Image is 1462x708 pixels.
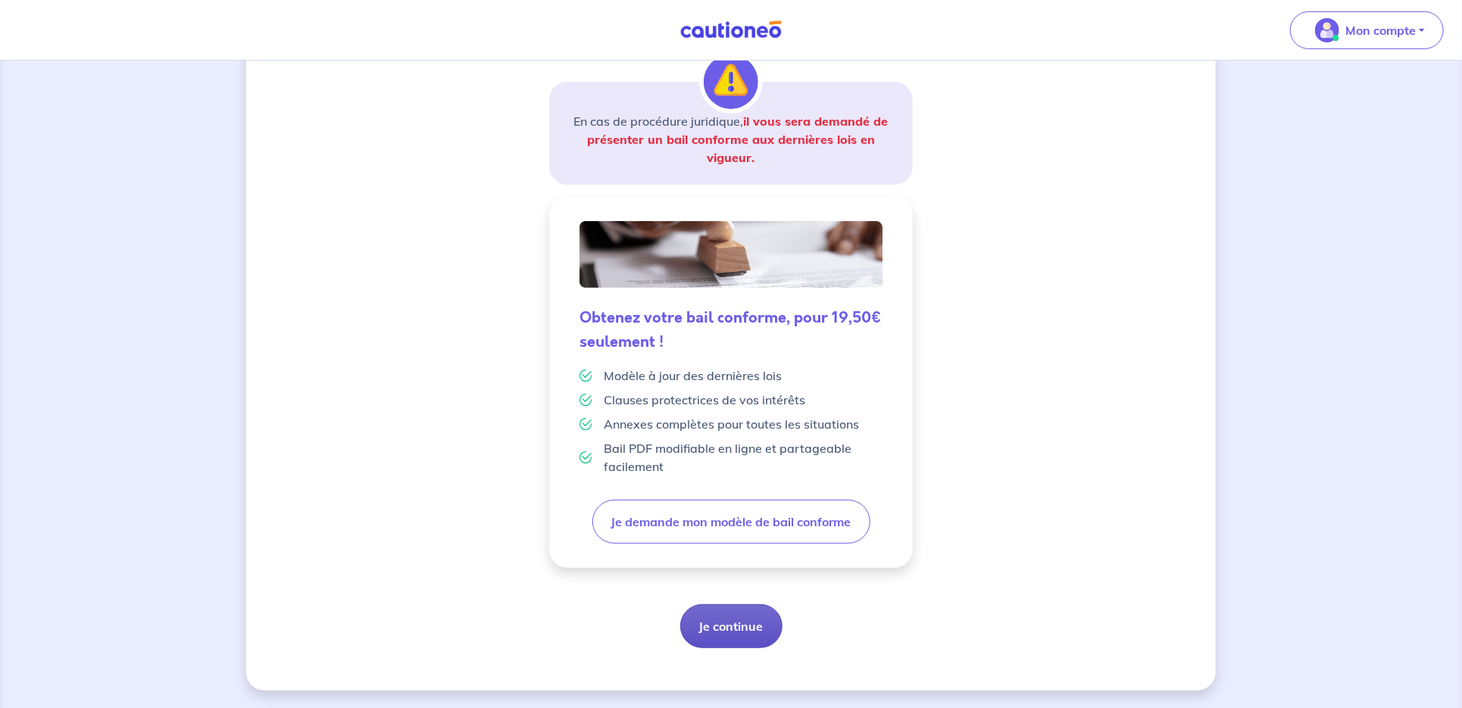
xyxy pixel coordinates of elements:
[680,604,783,648] button: Je continue
[1315,18,1339,42] img: illu_account_valid_menu.svg
[604,439,883,476] p: Bail PDF modifiable en ligne et partageable facilement
[604,415,859,433] p: Annexes complètes pour toutes les situations
[579,306,883,354] h5: Obtenez votre bail conforme, pour 19,50€ seulement !
[1345,21,1416,39] p: Mon compte
[1290,11,1444,49] button: illu_account_valid_menu.svgMon compte
[592,500,870,544] button: Je demande mon modèle de bail conforme
[604,391,805,409] p: Clauses protectrices de vos intérêts
[567,112,895,167] p: En cas de procédure juridique,
[604,366,782,385] p: Modèle à jour des dernières lois
[587,114,889,165] strong: il vous sera demandé de présenter un bail conforme aux dernières lois en vigueur.
[704,55,758,109] img: illu_alert.svg
[579,221,883,288] img: valid-lease.png
[674,20,788,39] img: Cautioneo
